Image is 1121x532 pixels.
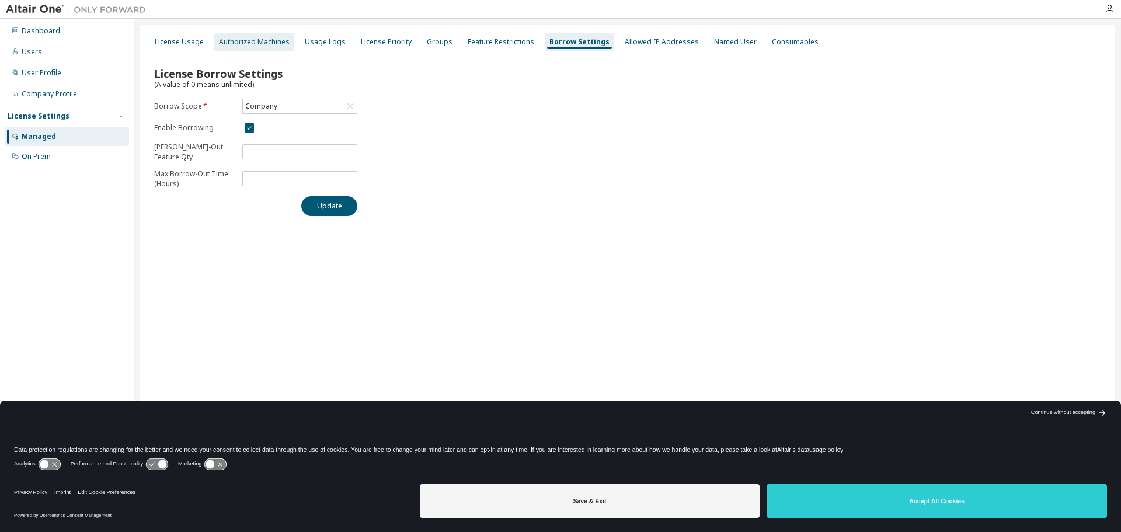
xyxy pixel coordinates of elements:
div: Users [22,47,42,57]
div: License Priority [361,37,412,47]
div: Authorized Machines [219,37,290,47]
img: Altair One [6,4,152,15]
div: Feature Restrictions [468,37,534,47]
span: License Borrow Settings [154,67,283,81]
div: Dashboard [22,26,60,36]
div: Groups [427,37,452,47]
div: Allowed IP Addresses [625,37,699,47]
label: Enable Borrowing [154,123,235,133]
p: Max Borrow-Out Time (Hours) [154,169,235,189]
div: User Profile [22,68,61,78]
div: Company [243,99,357,113]
div: Managed [22,132,56,141]
div: License Settings [8,112,69,121]
div: Company [243,100,279,113]
label: Borrow Scope [154,102,235,111]
button: Update [301,196,357,216]
div: Usage Logs [305,37,346,47]
div: License Usage [155,37,204,47]
div: Named User [714,37,757,47]
div: On Prem [22,152,51,161]
div: Borrow Settings [549,37,610,47]
div: Company Profile [22,89,77,99]
span: (A value of 0 means unlimited) [154,79,254,89]
div: Consumables [772,37,819,47]
p: [PERSON_NAME]-Out Feature Qty [154,142,235,162]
